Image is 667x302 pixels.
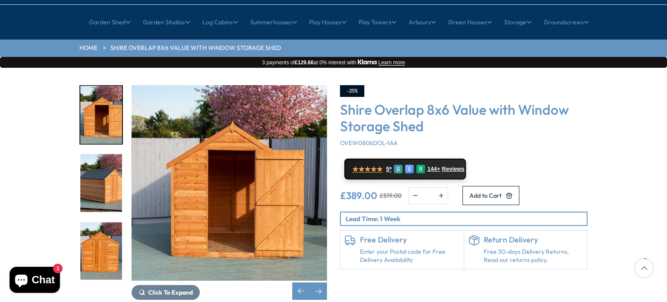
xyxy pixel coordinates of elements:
[346,214,587,223] p: Lead Time: 1 Week
[250,11,297,33] a: Summerhouses
[340,139,398,147] span: OVEW0806DOL-1AA
[148,289,193,296] span: Click To Expand
[79,153,123,213] div: 4 / 12
[360,235,459,245] h6: Free Delivery
[394,165,403,173] div: G
[143,11,190,33] a: Garden Studios
[79,44,97,53] a: HOME
[80,222,122,280] img: Overlap8x6SDValuewithWindow5060490134437OVW0806DOL-1AA_200x200.jpg
[7,267,63,295] inbox-online-store-chat: Shopify online store chat
[484,235,583,245] h6: Return Delivery
[89,11,131,33] a: Garden Shed
[469,192,502,199] span: Add to Cart
[544,11,589,33] a: Groundscrews
[202,11,238,33] a: Log Cabins
[359,11,396,33] a: Play Towers
[340,101,588,135] h3: Shire Overlap 8x6 Value with Window Storage Shed
[416,165,425,173] div: R
[448,11,492,33] a: Green Houses
[132,85,327,300] div: 3 / 12
[132,285,200,300] button: Click To Expand
[344,159,466,179] a: ★★★★★ 5* G E R 144+ Reviews
[427,166,440,173] span: 144+
[79,85,123,145] div: 3 / 12
[504,11,532,33] a: Storage
[409,11,436,33] a: Arbours
[80,86,122,144] img: Overlap8x6SDValuewithWindow5060490134437OVW0806DOL-1AA5_200x200.jpg
[292,282,310,300] div: Previous slide
[80,154,122,212] img: Overlap8x6SDValuewithWindow5060490134437OVW0806DOL-1AA7_200x200.jpg
[360,248,459,265] a: Enter your Postal code for Free Delivery Availability
[380,192,402,199] del: £519.00
[132,85,327,281] img: Shire Overlap 8x6 Value with Window Storage Shed
[79,221,123,281] div: 5 / 12
[340,191,377,200] ins: £389.00
[462,186,519,205] button: Add to Cart
[484,248,583,265] p: Free 30-days Delivery Returns, Read our returns policy.
[340,85,364,97] div: -25%
[110,44,281,53] a: Shire Overlap 8x6 Value with Window Storage Shed
[405,165,414,173] div: E
[309,11,347,33] a: Play Houses
[352,165,383,173] span: ★★★★★
[442,166,465,173] span: Reviews
[310,282,327,300] div: Next slide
